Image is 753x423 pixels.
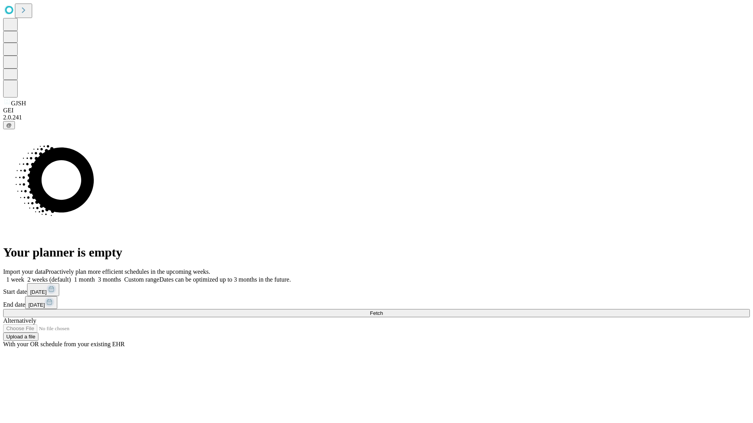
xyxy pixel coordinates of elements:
span: [DATE] [30,289,47,295]
div: Start date [3,283,750,296]
div: End date [3,296,750,309]
div: 2.0.241 [3,114,750,121]
span: Import your data [3,268,45,275]
button: @ [3,121,15,129]
span: Alternatively [3,317,36,324]
span: [DATE] [28,302,45,308]
button: Upload a file [3,333,38,341]
h1: Your planner is empty [3,245,750,260]
span: @ [6,122,12,128]
span: Dates can be optimized up to 3 months in the future. [159,276,291,283]
button: [DATE] [27,283,59,296]
span: 1 month [74,276,95,283]
span: 3 months [98,276,121,283]
span: Proactively plan more efficient schedules in the upcoming weeks. [45,268,210,275]
span: Custom range [124,276,159,283]
span: With your OR schedule from your existing EHR [3,341,125,347]
span: Fetch [370,310,383,316]
span: 1 week [6,276,24,283]
button: [DATE] [25,296,57,309]
button: Fetch [3,309,750,317]
span: GJSH [11,100,26,107]
span: 2 weeks (default) [27,276,71,283]
div: GEI [3,107,750,114]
